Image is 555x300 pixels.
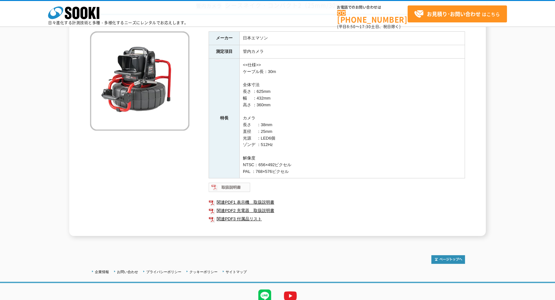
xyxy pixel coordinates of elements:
a: プライバシーポリシー [146,270,181,274]
a: お問い合わせ [117,270,138,274]
th: 測定項目 [209,45,240,58]
th: メーカー [209,32,240,45]
strong: お見積り･お問い合わせ [427,10,481,18]
a: サイトマップ [226,270,247,274]
img: シースネイク・コンパクト2 （25mm/30m/記録） [90,31,189,131]
a: 関連PDF3 付属品リスト [209,215,465,223]
td: 日本エマソン [240,32,465,45]
td: <<仕様>> ケーブル長：30m 全体寸法 長さ ：625mm 幅 ：432mm 高さ ：360mm カメラ 長さ ：38mm 直径 ：25mm 光源 ：LED6個 ゾンデ ：512Hz 解像度... [240,58,465,178]
span: お電話でのお問い合わせは [337,5,408,9]
a: 関連PDF2 充電器＿取扱説明書 [209,207,465,215]
a: [PHONE_NUMBER] [337,10,408,23]
p: 日々進化する計測技術と多種・多様化するニーズにレンタルでお応えします。 [48,21,188,25]
span: (平日 ～ 土日、祝日除く) [337,24,401,29]
span: はこちら [414,9,500,19]
a: クッキーポリシー [189,270,218,274]
img: 取扱説明書 [209,182,251,192]
span: 17:30 [360,24,371,29]
a: お見積り･お問い合わせはこちら [408,5,507,22]
td: 管内カメラ [240,45,465,58]
span: 8:50 [347,24,356,29]
a: 企業情報 [95,270,109,274]
img: トップページへ [431,255,465,264]
a: 関連PDF1 表示機＿取扱説明書 [209,198,465,207]
th: 特長 [209,58,240,178]
a: 取扱説明書 [209,187,251,191]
